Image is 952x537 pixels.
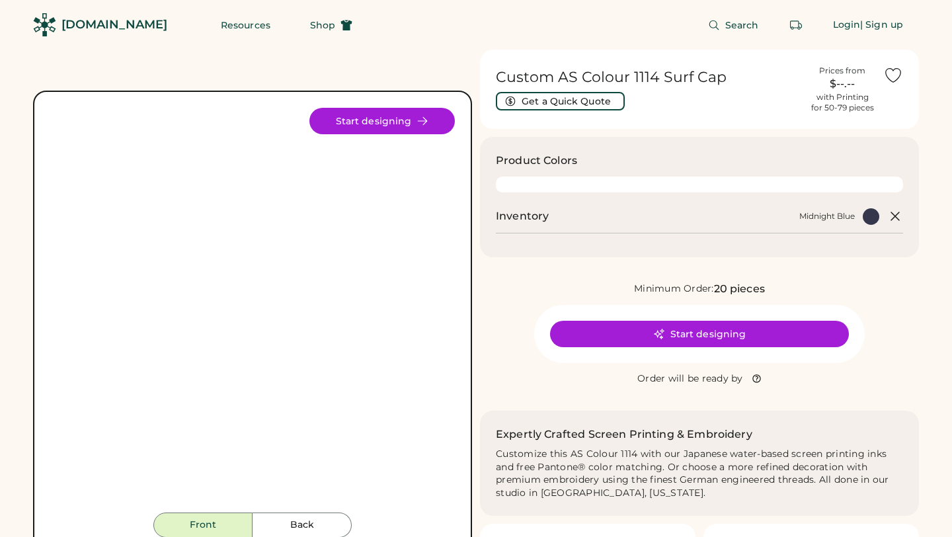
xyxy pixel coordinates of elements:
[714,281,765,297] div: 20 pieces
[496,427,752,442] h2: Expertly Crafted Screen Printing & Embroidery
[310,21,335,30] span: Shop
[496,68,801,87] h1: Custom AS Colour 1114 Surf Cap
[50,108,455,513] img: 1114 - Midnight Blue Front Image
[496,448,903,501] div: Customize this AS Colour 1114 with our Japanese water-based screen printing inks and free Pantone...
[634,282,714,296] div: Minimum Order:
[819,65,865,76] div: Prices from
[496,208,549,224] h2: Inventory
[205,12,286,38] button: Resources
[33,13,56,36] img: Rendered Logo - Screens
[294,12,368,38] button: Shop
[860,19,903,32] div: | Sign up
[692,12,775,38] button: Search
[50,108,455,513] div: 1114 Style Image
[833,19,861,32] div: Login
[496,153,577,169] h3: Product Colors
[550,321,849,347] button: Start designing
[799,211,855,222] div: Midnight Blue
[61,17,167,33] div: [DOMAIN_NAME]
[809,76,875,92] div: $--.--
[783,12,809,38] button: Retrieve an order
[725,21,759,30] span: Search
[496,92,625,110] button: Get a Quick Quote
[637,372,743,386] div: Order will be ready by
[309,108,455,134] button: Start designing
[811,92,874,113] div: with Printing for 50-79 pieces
